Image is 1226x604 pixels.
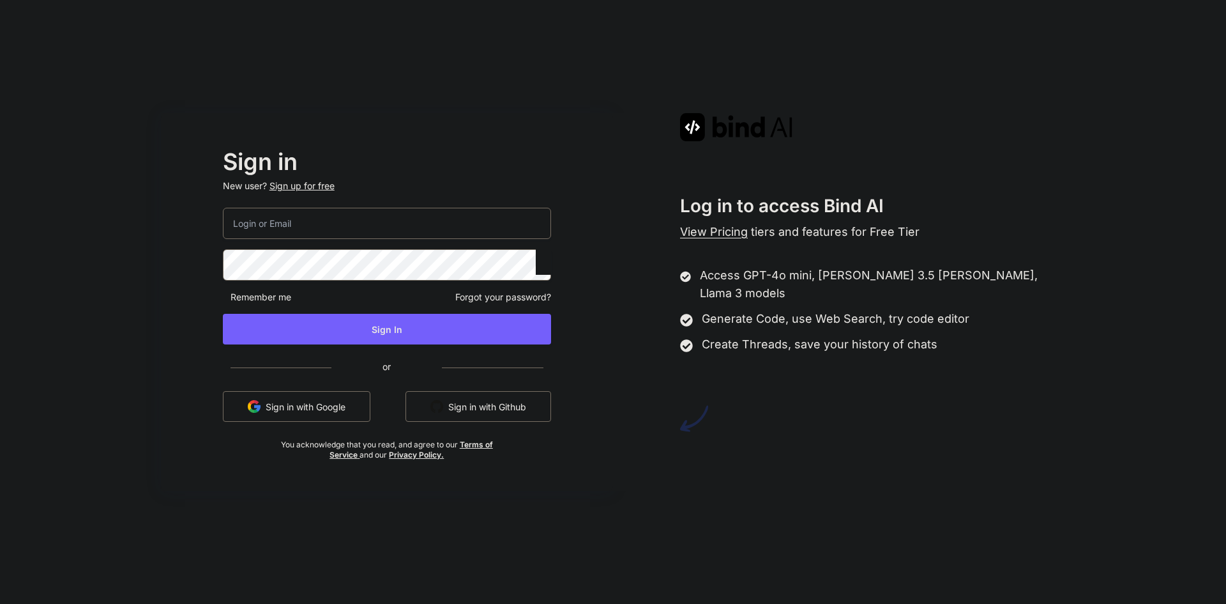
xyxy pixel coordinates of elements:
p: Access GPT-4o mini, [PERSON_NAME] 3.5 [PERSON_NAME], Llama 3 models [700,267,1065,302]
h2: Log in to access Bind AI [680,192,1066,219]
img: Bind AI logo [680,113,792,141]
a: Terms of Service [329,440,493,460]
div: You acknowledge that you read, and agree to our and our [277,432,496,460]
p: tiers and features for Free Tier [680,223,1066,241]
img: google [248,400,261,413]
img: arrow [680,405,708,433]
button: Sign in with Google [223,391,370,422]
p: Create Threads, save your history of chats [702,336,937,353]
button: Sign In [223,314,551,345]
span: or [331,351,442,382]
span: Remember me [223,291,291,304]
a: Privacy Policy. [389,450,444,460]
span: Forgot your password? [455,291,551,304]
p: New user? [223,180,551,208]
input: Login or Email [223,208,551,239]
h2: Sign in [223,151,551,172]
img: github [430,400,443,413]
div: Sign up for free [269,180,335,192]
button: Sign in with Github [405,391,551,422]
span: View Pricing [680,225,748,238]
p: Generate Code, use Web Search, try code editor [702,310,969,328]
